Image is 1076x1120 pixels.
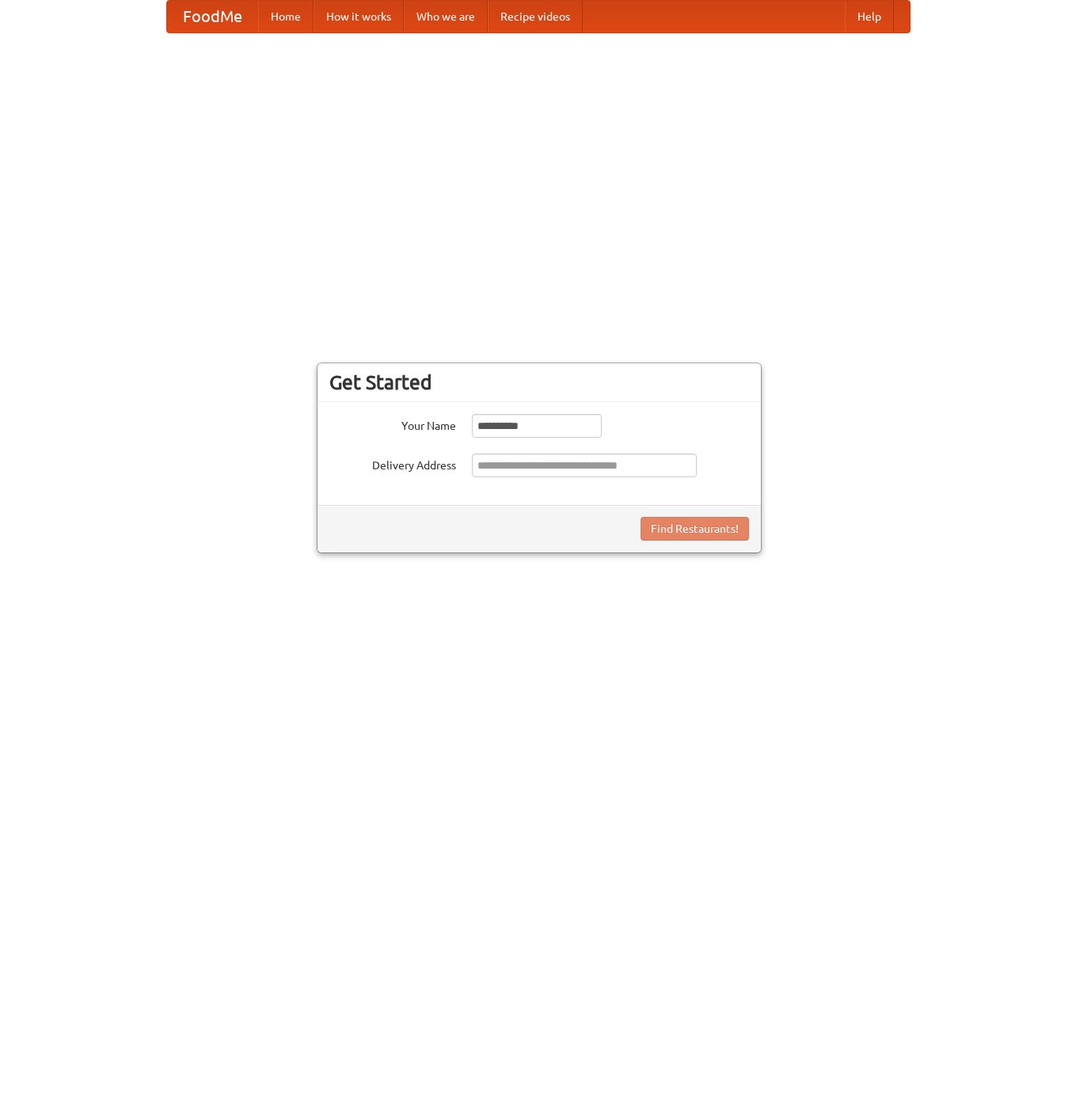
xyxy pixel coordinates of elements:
label: Delivery Address [329,454,456,473]
a: How it works [314,1,404,32]
a: Home [258,1,314,32]
h3: Get Started [329,370,749,394]
a: Recipe videos [488,1,583,32]
a: Help [845,1,894,32]
a: FoodMe [167,1,258,32]
a: Who we are [404,1,488,32]
button: Find Restaurants! [641,517,749,541]
label: Your Name [329,414,456,434]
